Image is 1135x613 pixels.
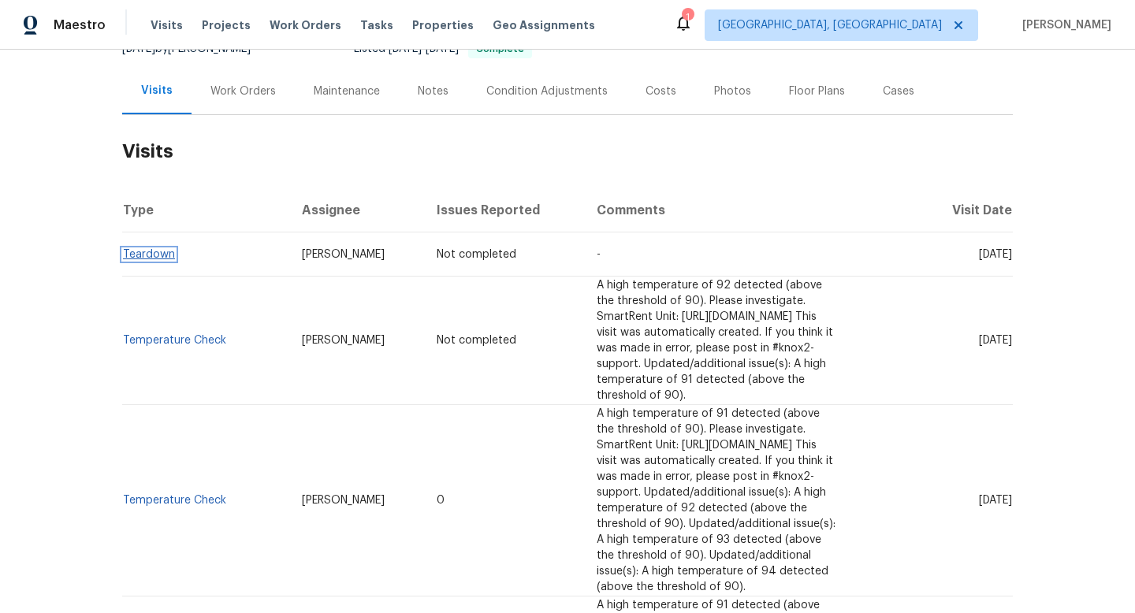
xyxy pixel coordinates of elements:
[424,188,584,232] th: Issues Reported
[123,335,226,346] a: Temperature Check
[418,84,448,99] div: Notes
[123,495,226,506] a: Temperature Check
[584,188,851,232] th: Comments
[354,43,532,54] span: Listed
[302,249,385,260] span: [PERSON_NAME]
[646,84,676,99] div: Costs
[979,495,1012,506] span: [DATE]
[437,249,516,260] span: Not completed
[597,408,835,593] span: A high temperature of 91 detected (above the threshold of 90). Please investigate. SmartRent Unit...
[151,17,183,33] span: Visits
[389,43,422,54] span: [DATE]
[718,17,942,33] span: [GEOGRAPHIC_DATA], [GEOGRAPHIC_DATA]
[141,83,173,98] div: Visits
[597,249,601,260] span: -
[302,335,385,346] span: [PERSON_NAME]
[1016,17,1111,33] span: [PERSON_NAME]
[314,84,380,99] div: Maintenance
[123,249,175,260] a: Teardown
[122,43,155,54] span: [DATE]
[122,115,1013,188] h2: Visits
[597,280,833,401] span: A high temperature of 92 detected (above the threshold of 90). Please investigate. SmartRent Unit...
[412,17,474,33] span: Properties
[851,188,1013,232] th: Visit Date
[486,84,608,99] div: Condition Adjustments
[979,335,1012,346] span: [DATE]
[789,84,845,99] div: Floor Plans
[360,20,393,31] span: Tasks
[979,249,1012,260] span: [DATE]
[437,495,445,506] span: 0
[437,335,516,346] span: Not completed
[302,495,385,506] span: [PERSON_NAME]
[389,43,459,54] span: -
[202,17,251,33] span: Projects
[122,188,289,232] th: Type
[289,188,424,232] th: Assignee
[493,17,595,33] span: Geo Assignments
[682,9,693,25] div: 1
[270,17,341,33] span: Work Orders
[54,17,106,33] span: Maestro
[883,84,914,99] div: Cases
[714,84,751,99] div: Photos
[426,43,459,54] span: [DATE]
[210,84,276,99] div: Work Orders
